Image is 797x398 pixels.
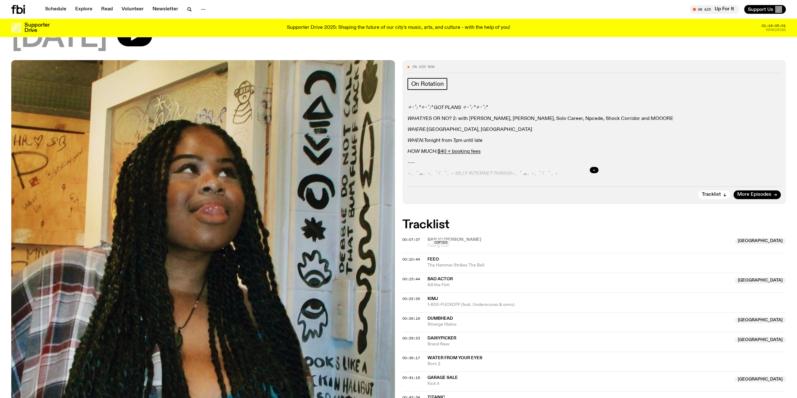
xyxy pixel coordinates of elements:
[407,138,424,143] em: WHEN:
[411,80,444,87] span: On Rotation
[407,78,448,90] a: On Rotation
[737,192,771,197] span: More Episodes
[427,262,786,268] span: The Hammer Strikes The Bell
[427,356,482,360] span: Water From Your Eyes
[427,341,731,347] span: Brand New
[427,277,453,281] span: Bad Actor
[11,24,107,53] span: [DATE]
[733,190,781,199] a: More Episodes
[432,240,449,246] div: Copied
[735,317,786,323] span: [GEOGRAPHIC_DATA]
[744,5,786,14] button: Support Us
[287,25,510,31] p: Supporter Drive 2025: Shaping the future of our city’s music, arts, and culture - with the help o...
[427,375,458,380] span: Garage Sale
[437,149,481,154] a: $40 + booking fees
[427,361,786,367] span: Born 2
[97,5,116,14] a: Read
[402,316,420,321] span: 00:26:19
[766,28,786,32] span: Remaining
[402,355,420,360] span: 00:36:17
[407,138,781,144] p: Tonight from 7pm until late
[407,116,423,121] em: WHAT:
[149,5,182,14] a: Newsletter
[698,190,730,199] button: Tracklist
[690,5,739,14] button: On AirUp For It
[427,316,453,321] span: Dumbhead
[427,381,731,387] span: Kick it
[762,24,786,28] span: 01:14:05:01
[427,336,456,340] span: Daisypicker
[735,277,786,284] span: [GEOGRAPHIC_DATA]
[402,375,420,380] span: 00:41:19
[402,257,420,262] span: 00:10:44
[402,336,420,341] span: 00:29:23
[427,302,786,308] span: 1-800-FUCKOFF (feat. Underscores & umru)
[402,296,420,301] span: 00:22:26
[402,237,420,242] span: 00:07:37
[735,376,786,382] span: [GEOGRAPHIC_DATA]
[71,5,96,14] a: Explore
[24,23,49,33] h3: Supporter Drive
[427,282,731,288] span: Kill the Fish
[118,5,147,14] a: Volunteer
[427,297,438,301] span: kimj
[702,192,721,197] span: Tracklist
[407,127,427,132] em: WHERE:
[748,7,773,12] span: Support Us
[407,149,437,154] em: HOW MUCH:
[427,322,731,328] span: Strange Hiatus
[407,116,781,122] p: YES OR NO? 2: with [PERSON_NAME], [PERSON_NAME], Solo Career, Npcede, Shock Corridor and MOOORE
[412,65,434,69] span: On Air Now
[41,5,70,14] a: Schedule
[407,127,781,133] p: [GEOGRAPHIC_DATA], [GEOGRAPHIC_DATA]
[402,219,786,230] h2: Tracklist
[407,105,488,110] em: ✧･ﾟ: *✧･ﾟ:* GOT PLANS ✧･ﾟ: *✧･ﾟ:*
[735,238,786,244] span: [GEOGRAPHIC_DATA]
[735,337,786,343] span: [GEOGRAPHIC_DATA]
[427,257,439,261] span: feeo
[402,277,420,282] span: 00:15:44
